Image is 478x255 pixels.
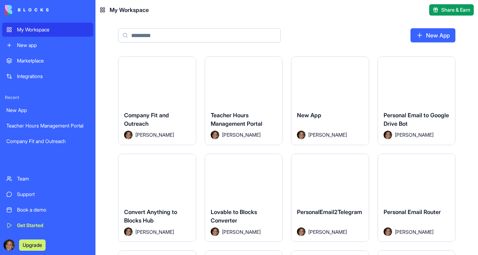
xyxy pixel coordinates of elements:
span: My Workspace [110,6,149,14]
a: New App [410,28,455,42]
a: Convert Anything to Blocks HubAvatar[PERSON_NAME] [118,154,196,242]
a: New app [2,38,93,52]
a: New App [2,103,93,117]
a: Lovable to Blocks ConverterAvatar[PERSON_NAME] [205,154,283,242]
div: Support [17,191,89,198]
span: [PERSON_NAME] [308,131,347,138]
a: Personal Email RouterAvatar[PERSON_NAME] [378,154,456,242]
span: Recent [2,95,93,100]
span: Lovable to Blocks Converter [211,208,257,224]
img: Avatar [124,131,133,139]
div: Book a demo [17,206,89,213]
a: Upgrade [19,241,46,248]
div: My Workspace [17,26,89,33]
span: [PERSON_NAME] [395,131,433,138]
a: Teacher Hours Management Portal [2,119,93,133]
div: Company Fit and Outreach [6,138,89,145]
a: Book a demo [2,203,93,217]
a: Company Fit and Outreach [2,134,93,148]
span: Teacher Hours Management Portal [211,112,262,127]
span: [PERSON_NAME] [135,228,174,236]
a: My Workspace [2,23,93,37]
a: PersonalEmail2TelegramAvatar[PERSON_NAME] [291,154,369,242]
span: [PERSON_NAME] [308,228,347,236]
span: Company Fit and Outreach [124,112,169,127]
div: Teacher Hours Management Portal [6,122,89,129]
span: PersonalEmail2Telegram [297,208,362,215]
span: Share & Earn [441,6,470,13]
a: Teacher Hours Management PortalAvatar[PERSON_NAME] [205,57,283,145]
div: Marketplace [17,57,89,64]
a: Team [2,172,93,186]
a: Support [2,187,93,201]
img: Avatar [297,227,305,236]
span: [PERSON_NAME] [395,228,433,236]
span: [PERSON_NAME] [135,131,174,138]
a: New AppAvatar[PERSON_NAME] [291,57,369,145]
a: Get Started [2,218,93,232]
button: Upgrade [19,239,46,251]
img: Avatar [384,131,392,139]
img: Avatar [384,227,392,236]
div: New app [17,42,89,49]
img: Avatar [124,227,133,236]
span: Convert Anything to Blocks Hub [124,208,177,224]
span: New App [297,112,321,119]
span: [PERSON_NAME] [222,228,261,236]
img: Avatar [211,227,219,236]
span: [PERSON_NAME] [222,131,261,138]
div: New App [6,107,89,114]
a: Integrations [2,69,93,83]
span: Personal Email to Google Drive Bot [384,112,449,127]
a: Personal Email to Google Drive BotAvatar[PERSON_NAME] [378,57,456,145]
span: Personal Email Router [384,208,441,215]
div: Integrations [17,73,89,80]
img: logo [5,5,49,15]
div: Team [17,175,89,182]
div: Get Started [17,222,89,229]
img: Avatar [297,131,305,139]
img: ACg8ocKwlY-G7EnJG7p3bnYwdp_RyFFHyn9MlwQjYsG_56ZlydI1TXjL_Q=s96-c [4,239,15,251]
img: Avatar [211,131,219,139]
a: Company Fit and OutreachAvatar[PERSON_NAME] [118,57,196,145]
button: Share & Earn [429,4,474,16]
a: Marketplace [2,54,93,68]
